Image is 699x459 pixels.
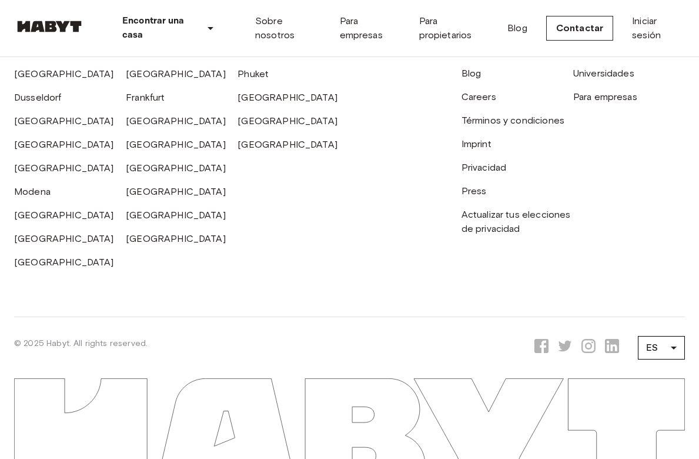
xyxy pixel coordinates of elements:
[573,68,634,79] a: Universidades
[638,331,685,364] div: ES
[14,338,148,348] span: © 2025 Habyt. All rights reserved.
[546,16,613,41] a: Contactar
[255,14,321,42] a: Sobre nosotros
[14,186,51,197] a: Modena
[419,14,489,42] a: Para propietarios
[126,139,226,150] a: [GEOGRAPHIC_DATA]
[14,162,114,174] a: [GEOGRAPHIC_DATA]
[14,257,114,268] a: [GEOGRAPHIC_DATA]
[461,185,487,197] a: Press
[461,162,507,173] a: Privacidad
[632,14,685,42] a: Iniciar sesión
[14,233,114,244] a: [GEOGRAPHIC_DATA]
[14,209,114,221] a: [GEOGRAPHIC_DATA]
[126,209,226,221] a: [GEOGRAPHIC_DATA]
[126,186,226,197] a: [GEOGRAPHIC_DATA]
[573,91,637,102] a: Para empresas
[126,92,165,103] a: Frankfurt
[126,115,226,127] a: [GEOGRAPHIC_DATA]
[461,138,491,149] a: Imprint
[461,209,571,234] a: Actualizar tus elecciones de privacidad
[14,115,114,127] a: [GEOGRAPHIC_DATA]
[126,233,226,244] a: [GEOGRAPHIC_DATA]
[14,92,62,103] a: Dusseldorf
[122,14,199,42] p: Encontrar una casa
[126,162,226,174] a: [GEOGRAPHIC_DATA]
[461,68,481,79] a: Blog
[238,139,337,150] a: [GEOGRAPHIC_DATA]
[238,68,269,79] a: Phuket
[238,92,337,103] a: [GEOGRAPHIC_DATA]
[340,14,400,42] a: Para empresas
[238,115,337,127] a: [GEOGRAPHIC_DATA]
[126,68,226,79] a: [GEOGRAPHIC_DATA]
[461,91,496,102] a: Careers
[507,21,527,35] a: Blog
[14,68,114,79] a: [GEOGRAPHIC_DATA]
[461,115,564,126] a: Términos y condiciones
[14,21,85,32] img: Habyt
[14,139,114,150] a: [GEOGRAPHIC_DATA]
